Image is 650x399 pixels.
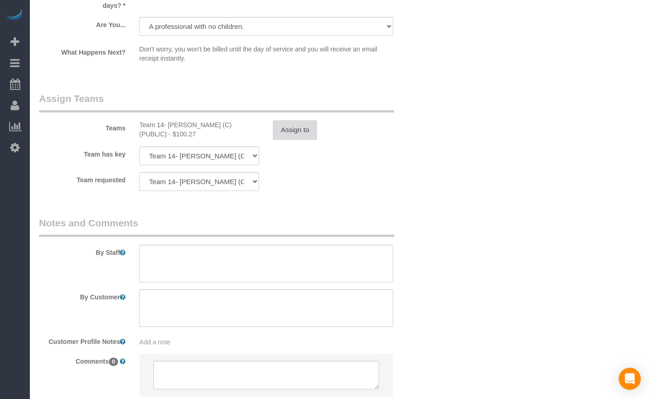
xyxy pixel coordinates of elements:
label: Teams [32,120,132,133]
legend: Assign Teams [39,92,394,112]
div: Open Intercom Messenger [619,368,641,390]
label: Team requested [32,172,132,185]
label: Team has key [32,146,132,159]
label: Are You... [32,17,132,29]
label: By Staff [32,245,132,257]
div: 5.42 hours x $18.50/hour [139,120,259,139]
p: Don't worry, you won't be billed until the day of service and you will receive an email receipt i... [139,45,393,63]
label: Comments [32,354,132,366]
img: Automaid Logo [6,9,24,22]
legend: Notes and Comments [39,216,394,237]
button: Assign to [273,120,317,140]
label: What Happens Next? [32,45,132,57]
label: By Customer [32,289,132,302]
span: 0 [109,358,119,366]
label: Customer Profile Notes [32,334,132,346]
span: Add a note [139,338,170,346]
